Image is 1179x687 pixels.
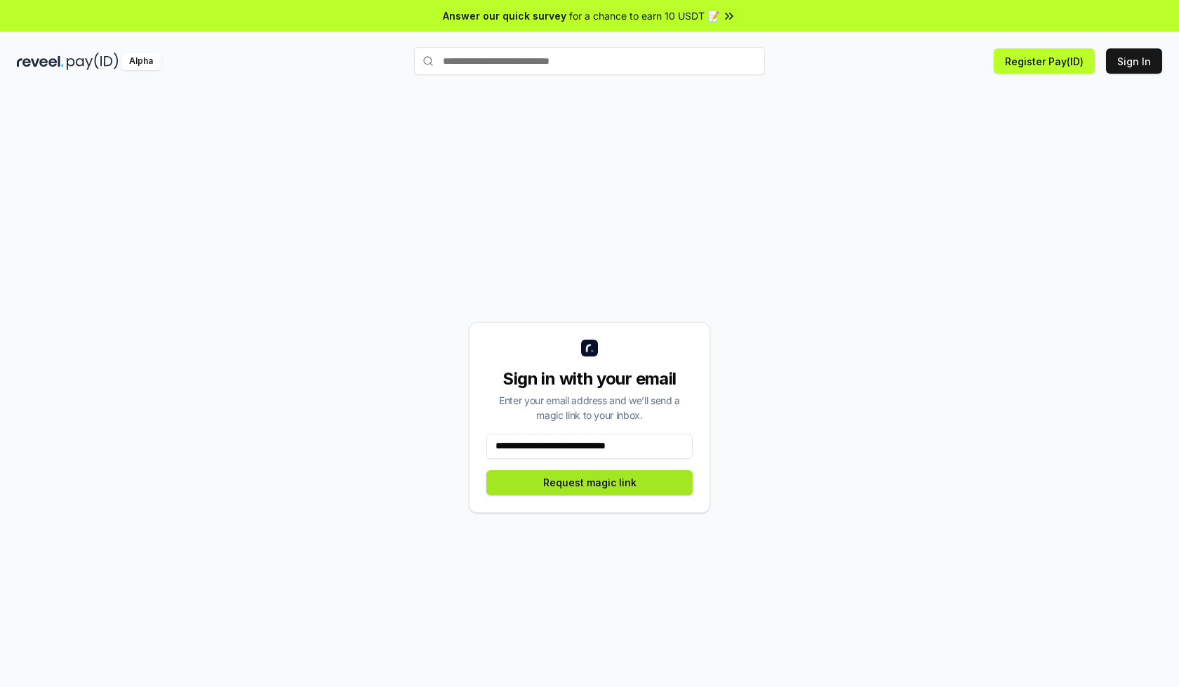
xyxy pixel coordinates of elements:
div: Enter your email address and we’ll send a magic link to your inbox. [486,393,693,422]
div: Alpha [121,53,161,70]
div: Sign in with your email [486,368,693,390]
span: Answer our quick survey [443,8,566,23]
img: logo_small [581,340,598,356]
button: Sign In [1106,48,1162,74]
button: Register Pay(ID) [994,48,1095,74]
img: reveel_dark [17,53,64,70]
span: for a chance to earn 10 USDT 📝 [569,8,719,23]
img: pay_id [67,53,119,70]
button: Request magic link [486,470,693,495]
